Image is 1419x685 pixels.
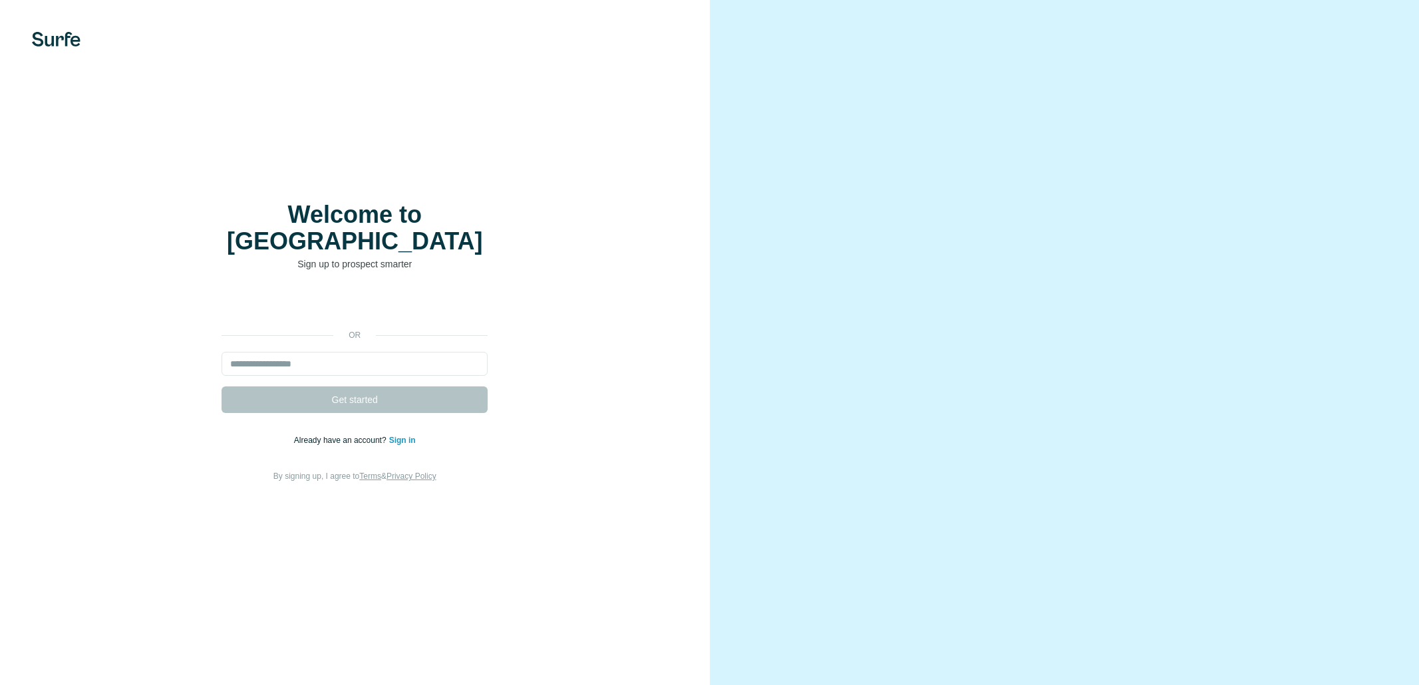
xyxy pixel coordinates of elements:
p: or [333,329,376,341]
h1: Welcome to [GEOGRAPHIC_DATA] [222,202,488,255]
iframe: Sign in with Google Button [215,291,494,320]
p: Sign up to prospect smarter [222,257,488,271]
a: Terms [359,472,381,481]
img: Surfe's logo [32,32,80,47]
span: Already have an account? [294,436,389,445]
a: Sign in [389,436,416,445]
a: Privacy Policy [387,472,436,481]
span: By signing up, I agree to & [273,472,436,481]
